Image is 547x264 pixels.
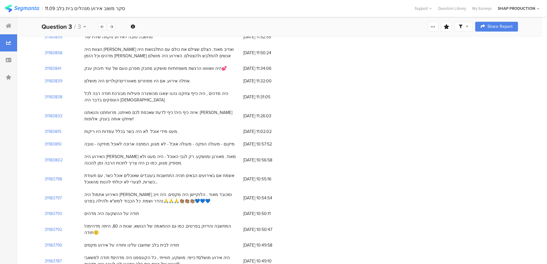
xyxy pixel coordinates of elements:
[78,22,81,31] span: 3
[45,94,62,100] section: 31183838
[45,226,62,233] section: 31183792
[243,242,292,248] span: [DATE] 10:49:58
[243,94,292,100] span: [DATE] 11:31:05
[45,6,125,11] div: 11.09 סקר משוב אירוע מנהלים בית בלב
[243,34,292,40] span: [DATE] 11:52:55
[243,210,292,217] span: [DATE] 10:50:11
[243,157,292,163] span: [DATE] 10:56:58
[498,6,535,11] div: SHAP PRODUCTION
[45,78,62,84] section: 31183839
[84,210,139,217] div: תודה על ההשקעה היה מדהים
[5,5,39,12] img: segmanta logo
[84,65,227,72] div: היה וואווווו הרגשת משפחתיות מושקע מחבק מפרגן טעם של עוד חיבוק ענק💕
[45,113,62,119] section: 31183833
[243,65,292,72] span: [DATE] 11:34:06
[84,34,153,40] div: מחשבה טובה לאירוע מקווה שיהיו עוד
[84,191,237,204] div: האירוע אתמול היה [PERSON_NAME] ומכובד מאוד . הלוקיישן היה מקסים. היה וייב נהדר ושמח. כל הכבוד למש...
[45,210,62,217] section: 31183793
[84,172,237,185] div: אשמח אם באירועים הבאים תהיה התחשבות בעובדים שאוכלים אוכל כשר, עם תעודת כשרות, לצערי לא יכולתי להנ...
[45,195,62,201] section: 31183797
[243,226,292,233] span: [DATE] 10:50:47
[45,65,61,72] section: 31183841
[42,22,72,31] b: Question 3
[45,176,62,182] section: 31183798
[84,46,237,59] div: הצוות היה [PERSON_NAME] ואדיב מאוד, הצלם שצילם את כולם עם התלבושות היה מדהים וכל הזמן [PERSON_NAM...
[243,176,292,182] span: [DATE] 10:55:16
[243,128,292,135] span: [DATE] 11:02:02
[84,242,179,248] div: תודה לבית בלב שחשבו עלינו ותודה על אירוע מקסים
[84,223,237,236] div: המחשבה והדיוק בפרטים, כמו גם ההתאמה של הנושא, שנות ה 80, היתה מדהימה! תודה🙂
[243,50,292,56] span: [DATE] 11:50:24
[469,6,495,11] a: My Surveys
[45,34,62,40] section: 31183859
[45,157,63,163] section: 31183802
[243,141,292,147] span: [DATE] 10:57:52
[45,128,61,135] section: 31183815
[415,4,432,13] div: Support
[243,195,292,201] span: [DATE] 10:54:54
[243,113,292,119] span: [DATE] 11:26:03
[84,90,237,103] div: היה מדהים , היה כייף צחקנו נהנו יצאנו מהשיגרה פעילות מבורכת תודה רבה לכל העוסקים בדבר היה [DEMOGR...
[243,78,292,84] span: [DATE] 11:32:00
[45,141,62,147] section: 31183810
[45,50,62,56] section: 31183858
[84,128,178,135] div: מעט מידי אוכל. לא היה בשר בכלל עמדות היו ריקות.
[435,6,469,11] a: Question Library
[487,25,512,29] span: Share Report
[84,153,237,166] div: האירוע היה [PERSON_NAME] מאוד, מאורגן ומושקע. רק לגבי האוכל - היה מעט ולא מספיק מגוון, כמו כן היה...
[84,141,235,147] div: מיקום - מעולה הפקה - מעולה אוכל - לא מגוון, המתנה ארוכה לאוכל מוזיקה - טובה
[84,109,237,122] div: איזה כיף היה! כיף לדעת שאכפת לכם מאיתנו, מרווחתנו והנאתנו. [PERSON_NAME] שיחקו אותה בענק. אלופות!
[45,242,62,248] section: 31183790
[74,22,76,31] span: /
[84,78,190,84] div: אחלה אירוע, אם היו מפוזרים מאווררים/קולרים היה מושלם.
